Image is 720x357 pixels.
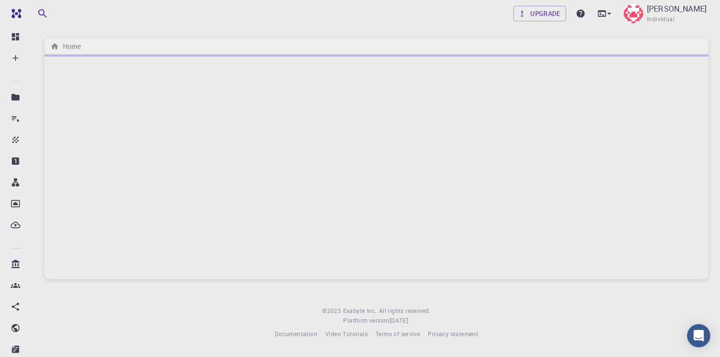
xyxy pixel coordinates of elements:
[343,306,377,316] a: Exabyte Inc.
[343,316,389,326] span: Platform version
[687,324,710,347] div: Open Intercom Messenger
[647,3,706,15] p: [PERSON_NAME]
[375,329,420,339] a: Terms of service
[375,330,420,338] span: Terms of service
[8,9,21,18] img: logo
[275,329,317,339] a: Documentation
[624,4,643,23] img: Dr Anjani Kumar Pandey
[325,330,368,338] span: Video Tutorials
[390,316,410,326] a: [DATE].
[428,330,478,338] span: Privacy statement
[647,15,675,24] span: Individual
[59,41,81,52] h6: Home
[48,41,83,52] nav: breadcrumb
[322,306,343,316] span: © 2025
[379,306,431,316] span: All rights reserved.
[390,316,410,324] span: [DATE] .
[325,329,368,339] a: Video Tutorials
[275,330,317,338] span: Documentation
[343,307,377,314] span: Exabyte Inc.
[428,329,478,339] a: Privacy statement
[513,6,566,21] a: Upgrade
